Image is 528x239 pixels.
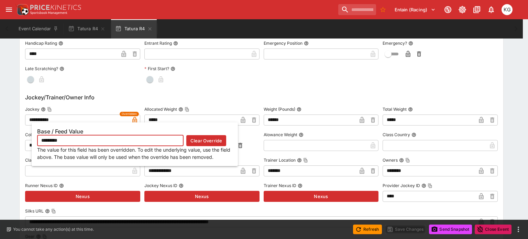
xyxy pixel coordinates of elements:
[264,106,295,112] p: Weight (Pounds)
[25,106,40,112] p: Jockey
[303,158,308,163] button: Copy To Clipboard
[264,157,296,163] p: Trainer Location
[30,5,81,10] img: PriceKinetics
[51,209,56,214] button: Copy To Clipboard
[264,40,302,46] p: Emergency Position
[383,157,398,163] p: Owners
[429,225,472,234] button: Send Snapshot
[383,183,420,188] p: Provider Jockey ID
[25,93,498,101] h6: Jockey/Trainer/Owner Info
[502,4,513,15] div: Kevin Gutschlag
[25,183,58,188] p: Runner Nexus ID
[144,66,169,72] p: First Start?
[377,4,388,15] button: No Bookmarks
[25,132,40,138] p: Colours
[13,226,94,232] p: You cannot take any action(s) at this time.
[47,107,52,112] button: Copy To Clipboard
[405,158,410,163] button: Copy To Clipboard
[25,66,58,72] p: Late Scratching?
[442,3,454,16] button: Connected to PK
[471,3,483,16] button: Documentation
[475,225,511,234] button: Close Event
[456,3,469,16] button: Toggle light/dark mode
[264,132,297,138] p: Alowance Weight
[144,106,177,112] p: Allocated Weight
[485,3,497,16] button: Notifications
[383,40,407,46] p: Emergency?
[122,112,137,116] span: Overridden
[186,135,226,146] button: Clear Override
[514,225,522,233] button: more
[428,183,432,188] button: Copy To Clipboard
[37,146,232,161] p: The value for this field has been overridden. To edit the underlying value, use the field above. ...
[383,106,407,112] p: Total Weight
[3,3,15,16] button: open drawer
[30,11,67,14] img: Sportsbook Management
[25,157,48,163] p: Class Metro
[64,19,110,39] button: Tatura R4
[144,40,172,46] p: Entrant Rating
[144,183,177,188] p: Jockey Nexus ID
[338,4,376,15] input: search
[390,4,440,15] button: Select Tenant
[185,107,189,112] button: Copy To Clipboard
[37,128,232,135] h6: Base / Feed Value
[14,19,63,39] button: Event Calendar
[25,191,140,202] button: Nexus
[264,191,379,202] button: Nexus
[264,183,296,188] p: Trainer Nexus ID
[25,208,44,214] p: Silks URL
[144,191,260,202] button: Nexus
[25,40,57,46] p: Handicap Rating
[383,132,410,138] p: Class Country
[353,225,382,234] button: Refresh
[111,19,157,39] button: Tatura R4
[499,2,515,17] button: Kevin Gutschlag
[15,3,29,17] img: PriceKinetics Logo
